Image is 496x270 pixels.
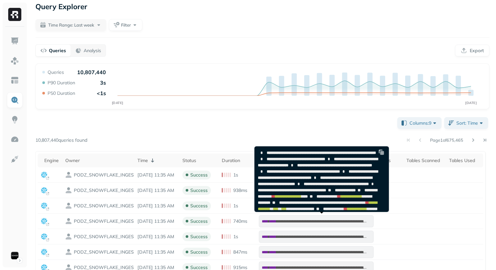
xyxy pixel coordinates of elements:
button: Export [455,45,489,56]
p: 10,807,440 queries found [35,137,87,143]
p: 847ms [233,249,247,255]
p: 3s [100,79,106,86]
p: 1s [233,234,238,240]
p: Oct 6, 2025 11:35 AM [137,172,176,178]
p: 10,807,440 [77,69,106,75]
div: Status [182,157,215,164]
img: Optimization [10,135,19,144]
p: Oct 6, 2025 11:35 AM [137,234,176,240]
tspan: [DATE] [112,101,123,105]
div: Tags [380,157,400,164]
p: PODZ_SNOWFLAKE_INGESTION_PROCESSOR [74,172,139,178]
p: <1s [97,90,106,96]
p: 1s [233,172,238,178]
div: Engine [44,157,59,164]
p: 938ms [233,187,247,194]
p: PODZ_SNOWFLAKE_INGESTION_PROCESSOR [74,203,139,209]
img: Query Explorer [10,96,19,104]
tspan: [DATE] [465,101,477,105]
p: P90 Duration [48,80,75,86]
p: Analysis [84,48,101,54]
img: Dashboard [10,37,19,45]
p: Queries [48,69,64,75]
p: Oct 6, 2025 11:35 AM [137,187,176,194]
p: Queries [49,48,66,54]
p: success [190,172,208,178]
button: Filter [109,19,142,31]
span: Sort: Time [456,120,485,126]
p: success [190,249,208,255]
p: success [190,187,208,194]
p: PODZ_SNOWFLAKE_INGESTION_PROCESSOR [74,187,139,194]
img: Integrations [10,155,19,163]
p: 1s [233,203,238,209]
div: Tables Scanned [406,157,443,164]
p: PODZ_SNOWFLAKE_INGESTION_PROCESSOR [74,234,139,240]
p: success [190,218,208,224]
p: Query Explorer [35,1,87,12]
img: Ryft [8,8,21,21]
p: Oct 6, 2025 11:35 AM [137,203,176,209]
div: Time [137,156,176,164]
p: P50 Duration [48,90,75,96]
p: Oct 6, 2025 11:35 AM [137,249,176,255]
img: Asset Explorer [10,76,19,85]
div: Owner [65,157,131,164]
button: Columns:9 [397,117,442,129]
p: PODZ_SNOWFLAKE_INGESTION_PROCESSOR [74,249,139,255]
button: Sort: Time [444,117,488,129]
p: success [190,203,208,209]
img: Sonos [10,251,19,260]
span: Columns: 9 [409,120,438,126]
span: Filter [121,22,131,28]
img: Insights [10,115,19,124]
p: success [190,234,208,240]
span: Time Range: Last week [48,22,94,28]
p: Page 1 of 675,465 [430,137,463,143]
img: Assets [10,56,19,65]
div: Tables Used [449,157,480,164]
p: PODZ_SNOWFLAKE_INGESTION_PROCESSOR [74,218,139,224]
button: Time Range: Last week [35,19,106,31]
p: 740ms [233,218,247,224]
div: Duration [222,157,252,164]
p: Oct 6, 2025 11:35 AM [137,218,176,224]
